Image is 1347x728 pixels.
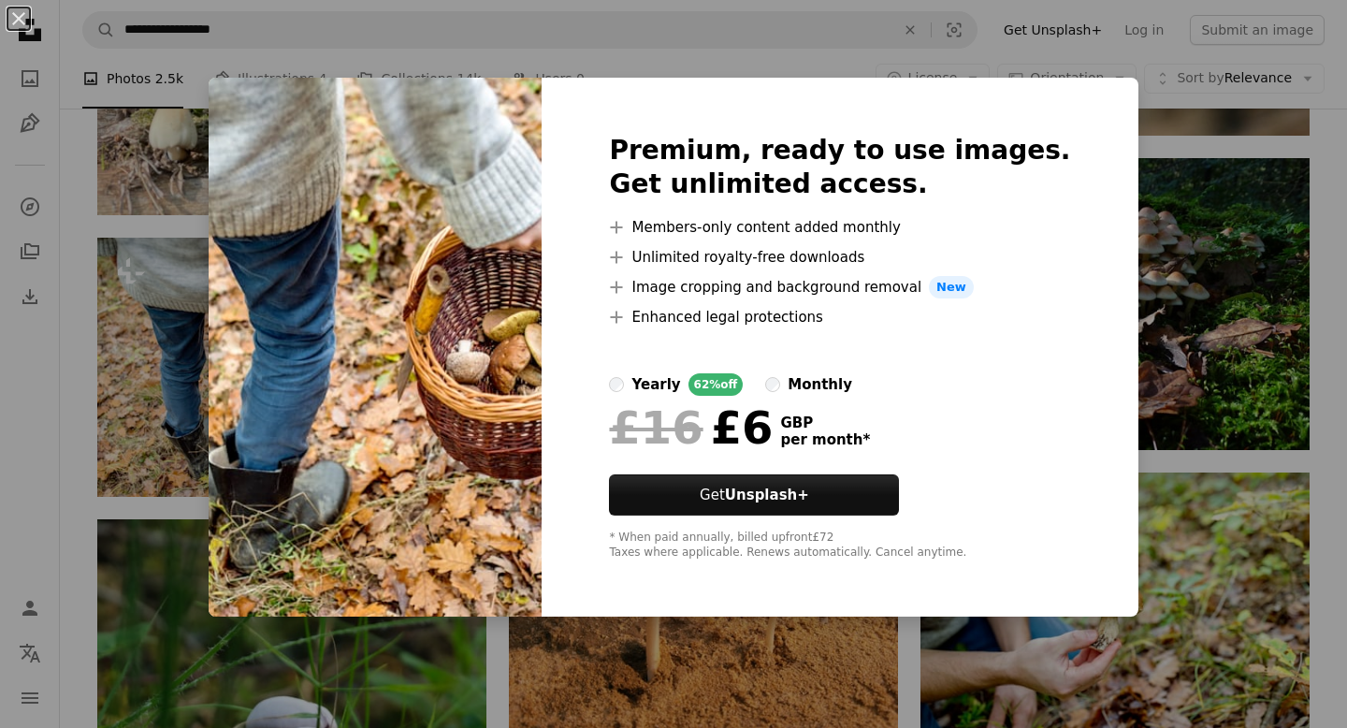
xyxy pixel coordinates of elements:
[209,78,542,617] img: premium_photo-1663133709776-f8e5644d20c1
[780,415,870,431] span: GBP
[609,377,624,392] input: yearly62%off
[609,246,1070,269] li: Unlimited royalty-free downloads
[788,373,852,396] div: monthly
[609,531,1070,561] div: * When paid annually, billed upfront £72 Taxes where applicable. Renews automatically. Cancel any...
[780,431,870,448] span: per month *
[631,373,680,396] div: yearly
[725,487,809,503] strong: Unsplash+
[688,373,744,396] div: 62% off
[609,474,899,516] button: GetUnsplash+
[609,216,1070,239] li: Members-only content added monthly
[609,276,1070,298] li: Image cropping and background removal
[609,134,1070,201] h2: Premium, ready to use images. Get unlimited access.
[929,276,974,298] span: New
[609,306,1070,328] li: Enhanced legal protections
[609,403,773,452] div: £6
[609,403,702,452] span: £16
[765,377,780,392] input: monthly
